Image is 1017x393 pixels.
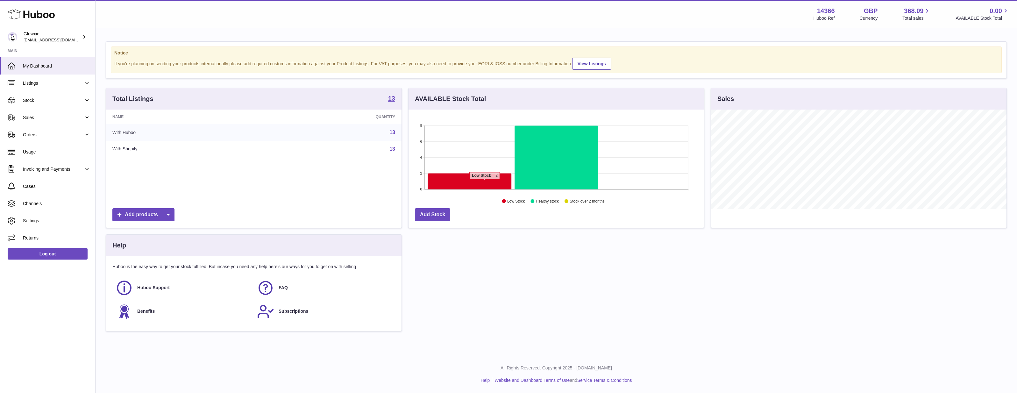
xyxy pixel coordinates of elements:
[23,166,84,172] span: Invoicing and Payments
[507,199,525,204] text: Low Stock
[257,279,392,297] a: FAQ
[415,208,450,221] a: Add Stock
[902,15,931,21] span: Total sales
[570,199,604,204] text: Stock over 2 months
[415,95,486,103] h3: AVAILABLE Stock Total
[420,139,422,143] text: 6
[23,132,84,138] span: Orders
[257,303,392,320] a: Subscriptions
[990,7,1002,15] span: 0.00
[420,124,422,127] text: 8
[492,377,632,383] li: and
[389,146,395,152] a: 13
[472,173,491,178] tspan: Low Stock
[106,110,265,124] th: Name
[420,187,422,191] text: 0
[23,201,90,207] span: Channels
[112,208,174,221] a: Add products
[279,308,308,314] span: Subscriptions
[112,241,126,250] h3: Help
[8,248,88,260] a: Log out
[864,7,878,15] strong: GBP
[114,50,998,56] strong: Notice
[388,95,395,102] strong: 13
[24,31,81,43] div: Glowxie
[23,80,84,86] span: Listings
[114,57,998,70] div: If you're planning on sending your products internationally please add required customs informati...
[23,183,90,189] span: Cases
[116,279,251,297] a: Huboo Support
[137,308,155,314] span: Benefits
[388,95,395,103] a: 13
[265,110,402,124] th: Quantity
[860,15,878,21] div: Currency
[112,95,153,103] h3: Total Listings
[536,199,559,204] text: Healthy stock
[389,130,395,135] a: 13
[116,303,251,320] a: Benefits
[494,378,570,383] a: Website and Dashboard Terms of Use
[137,285,170,291] span: Huboo Support
[817,7,835,15] strong: 14366
[814,15,835,21] div: Huboo Ref
[101,365,1012,371] p: All Rights Reserved. Copyright 2025 - [DOMAIN_NAME]
[23,63,90,69] span: My Dashboard
[24,37,94,42] span: [EMAIL_ADDRESS][DOMAIN_NAME]
[904,7,923,15] span: 368.09
[956,15,1009,21] span: AVAILABLE Stock Total
[23,97,84,104] span: Stock
[577,378,632,383] a: Service Terms & Conditions
[420,171,422,175] text: 2
[956,7,1009,21] a: 0.00 AVAILABLE Stock Total
[717,95,734,103] h3: Sales
[106,124,265,141] td: With Huboo
[420,155,422,159] text: 4
[23,235,90,241] span: Returns
[106,141,265,157] td: With Shopify
[572,58,611,70] a: View Listings
[279,285,288,291] span: FAQ
[495,173,498,178] tspan: 2
[23,149,90,155] span: Usage
[112,264,395,270] p: Huboo is the easy way to get your stock fulfilled. But incase you need any help here's our ways f...
[23,218,90,224] span: Settings
[23,115,84,121] span: Sales
[8,32,17,42] img: suraj@glowxie.com
[481,378,490,383] a: Help
[902,7,931,21] a: 368.09 Total sales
